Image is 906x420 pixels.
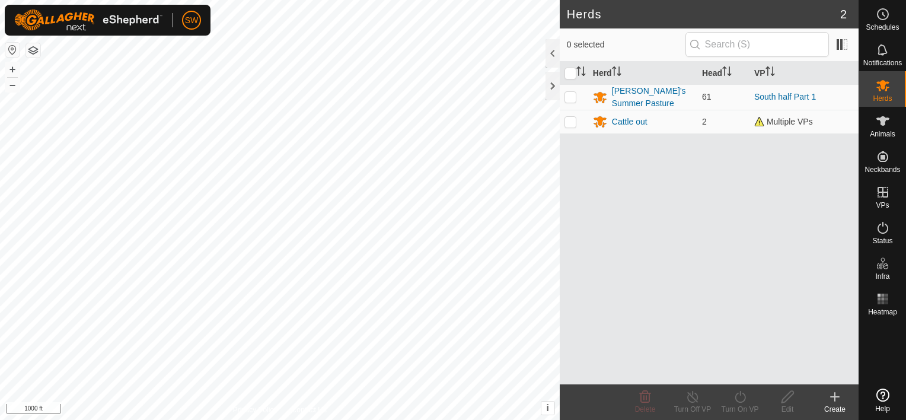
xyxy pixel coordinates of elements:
span: SW [185,14,199,27]
span: Schedules [866,24,899,31]
p-sorticon: Activate to sort [722,68,732,78]
th: VP [749,62,859,85]
span: Notifications [863,59,902,66]
span: Heatmap [868,308,897,316]
span: Status [872,237,892,244]
p-sorticon: Activate to sort [612,68,621,78]
img: Gallagher Logo [14,9,162,31]
div: Edit [764,404,811,415]
th: Herd [588,62,697,85]
div: Create [811,404,859,415]
span: Neckbands [864,166,900,173]
button: – [5,78,20,92]
span: 61 [702,92,712,101]
span: Delete [635,405,656,413]
span: Herds [873,95,892,102]
span: 0 selected [567,39,685,51]
a: Contact Us [292,405,327,415]
span: i [547,403,549,413]
span: VPs [876,202,889,209]
div: [PERSON_NAME]'s Summer Pasture [612,85,693,110]
input: Search (S) [685,32,829,57]
span: 2 [840,5,847,23]
div: Cattle out [612,116,647,128]
span: Help [875,405,890,412]
button: + [5,62,20,77]
button: Reset Map [5,43,20,57]
a: Help [859,384,906,417]
span: Multiple VPs [754,117,813,126]
span: Infra [875,273,889,280]
button: i [541,402,554,415]
a: Privacy Policy [233,405,277,415]
div: Turn On VP [716,404,764,415]
p-sorticon: Activate to sort [765,68,775,78]
span: Animals [870,131,895,138]
p-sorticon: Activate to sort [576,68,586,78]
button: Map Layers [26,43,40,58]
a: South half Part 1 [754,92,816,101]
h2: Herds [567,7,840,21]
span: 2 [702,117,707,126]
th: Head [697,62,749,85]
div: Turn Off VP [669,404,716,415]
